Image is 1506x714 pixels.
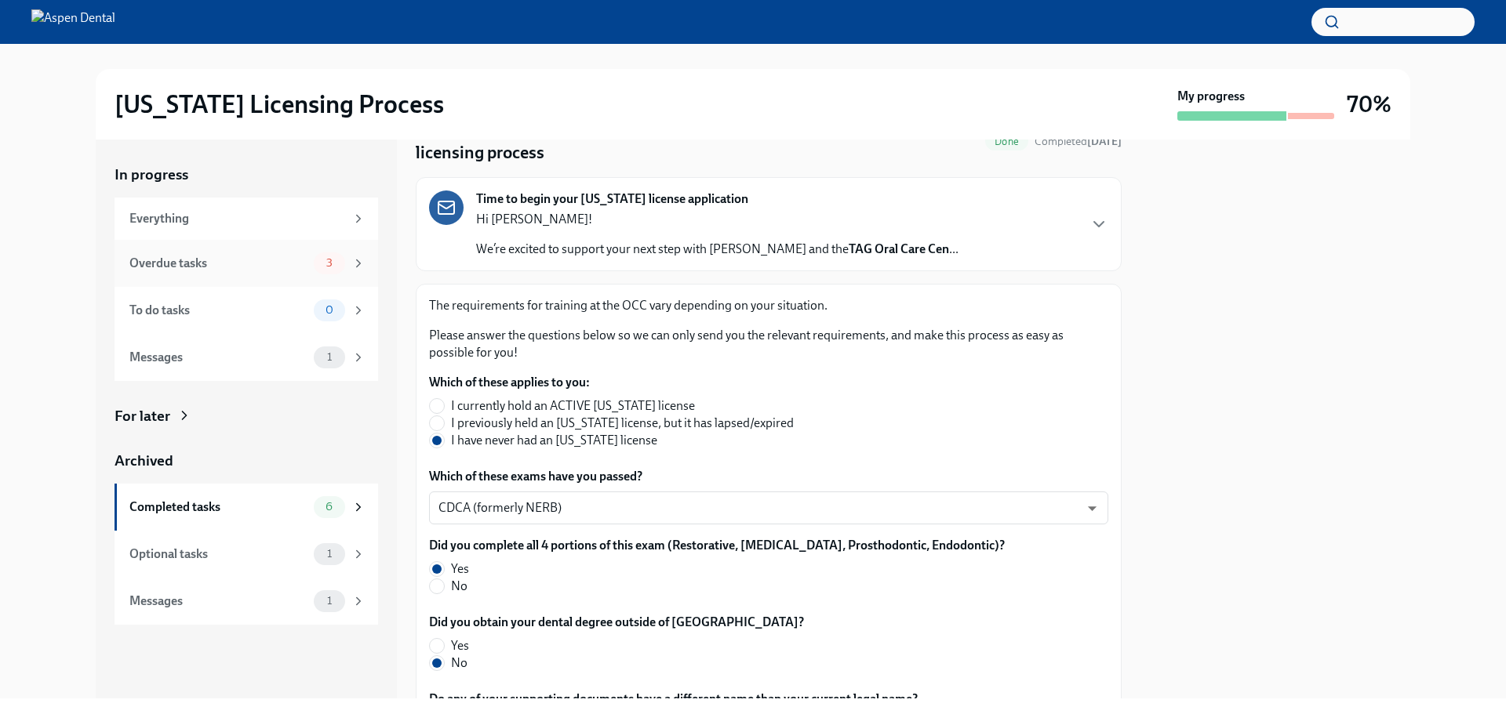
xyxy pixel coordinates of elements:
[985,136,1028,147] span: Done
[317,257,342,269] span: 3
[451,432,657,449] span: I have never had an [US_STATE] license
[476,211,959,228] p: Hi [PERSON_NAME]!
[849,241,949,256] strong: TAG Oral Care Cen
[1035,135,1122,148] span: Completed
[115,406,378,426] a: For later
[318,548,341,560] span: 1
[318,351,341,363] span: 1
[129,210,345,227] div: Everything
[115,451,378,471] a: Archived
[416,118,979,165] h4: Answer these questions to get tailored instructions for the [US_STATE] licensing process
[115,89,444,120] h2: [US_STATE] Licensing Process
[429,468,1108,485] label: Which of these exams have you passed?
[129,349,307,366] div: Messages
[451,578,467,595] span: No
[451,560,469,578] span: Yes
[1087,135,1122,148] strong: [DATE]
[429,297,1108,314] p: The requirements for training at the OCC vary depending on your situation.
[31,9,115,34] img: Aspen Dental
[451,397,695,415] span: I currently hold an ACTIVE [US_STATE] license
[115,334,378,381] a: Messages1
[429,537,1005,554] label: Did you complete all 4 portions of this exam (Restorative, [MEDICAL_DATA], Prosthodontic, Endodon...
[115,531,378,578] a: Optional tasks1
[115,406,170,426] div: For later
[429,614,804,631] label: Did you obtain your dental degree outside of [GEOGRAPHIC_DATA]?
[129,498,307,516] div: Completed tasks
[115,287,378,334] a: To do tasks0
[1177,88,1245,105] strong: My progress
[129,593,307,610] div: Messages
[129,255,307,272] div: Overdue tasks
[451,654,467,672] span: No
[318,595,341,607] span: 1
[316,501,342,513] span: 6
[1035,134,1122,149] span: December 28th, 2024 21:28
[129,545,307,563] div: Optional tasks
[115,484,378,531] a: Completed tasks6
[451,637,469,654] span: Yes
[129,302,307,319] div: To do tasks
[451,415,794,432] span: I previously held an [US_STATE] license, but it has lapsed/expired
[115,165,378,185] a: In progress
[476,241,959,258] p: We’re excited to support your next step with [PERSON_NAME] and the ...
[1347,90,1391,118] h3: 70%
[476,190,748,208] strong: Time to begin your [US_STATE] license application
[115,198,378,240] a: Everything
[429,327,1108,361] p: Please answer the questions below so we can only send you the relevant requirements, and make thi...
[429,491,1108,524] div: CDCA (formerly NERB)
[429,374,806,391] label: Which of these applies to you:
[429,690,918,708] label: Do any of your supporting documents have a different name than your current legal name?
[115,578,378,625] a: Messages1
[316,304,343,316] span: 0
[115,240,378,287] a: Overdue tasks3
